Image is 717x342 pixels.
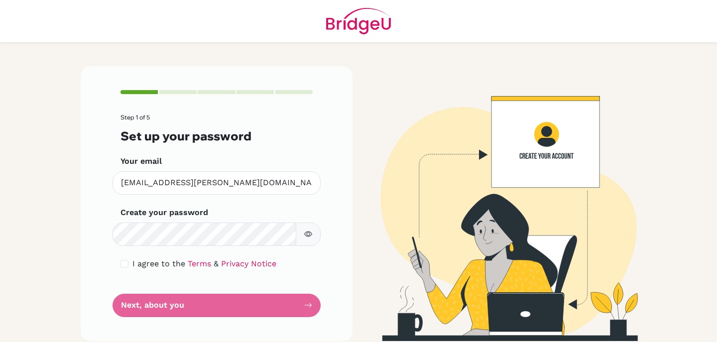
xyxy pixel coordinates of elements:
h3: Set up your password [120,129,313,143]
span: Step 1 of 5 [120,114,150,121]
input: Insert your email* [113,171,321,195]
span: I agree to the [132,259,185,268]
label: Create your password [120,207,208,219]
label: Your email [120,155,162,167]
span: & [214,259,219,268]
a: Privacy Notice [221,259,276,268]
a: Terms [188,259,211,268]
